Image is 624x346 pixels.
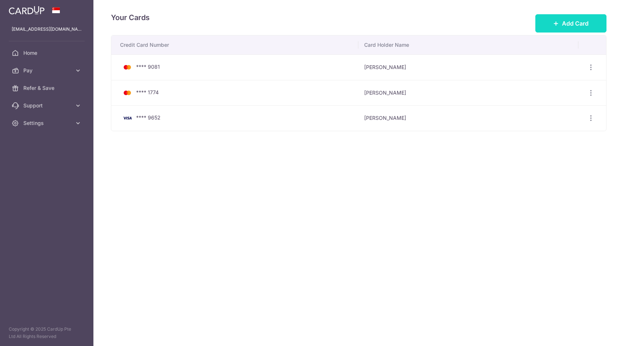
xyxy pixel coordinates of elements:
[120,88,135,97] img: Bank Card
[358,105,578,131] td: [PERSON_NAME]
[23,49,72,57] span: Home
[111,35,358,54] th: Credit Card Number
[23,102,72,109] span: Support
[358,80,578,106] td: [PERSON_NAME]
[23,84,72,92] span: Refer & Save
[120,114,135,122] img: Bank Card
[111,12,150,23] h4: Your Cards
[358,35,578,54] th: Card Holder Name
[23,119,72,127] span: Settings
[23,67,72,74] span: Pay
[9,6,45,15] img: CardUp
[120,63,135,72] img: Bank Card
[358,54,578,80] td: [PERSON_NAME]
[12,26,82,33] p: [EMAIL_ADDRESS][DOMAIN_NAME]
[562,19,589,28] span: Add Card
[535,14,606,33] button: Add Card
